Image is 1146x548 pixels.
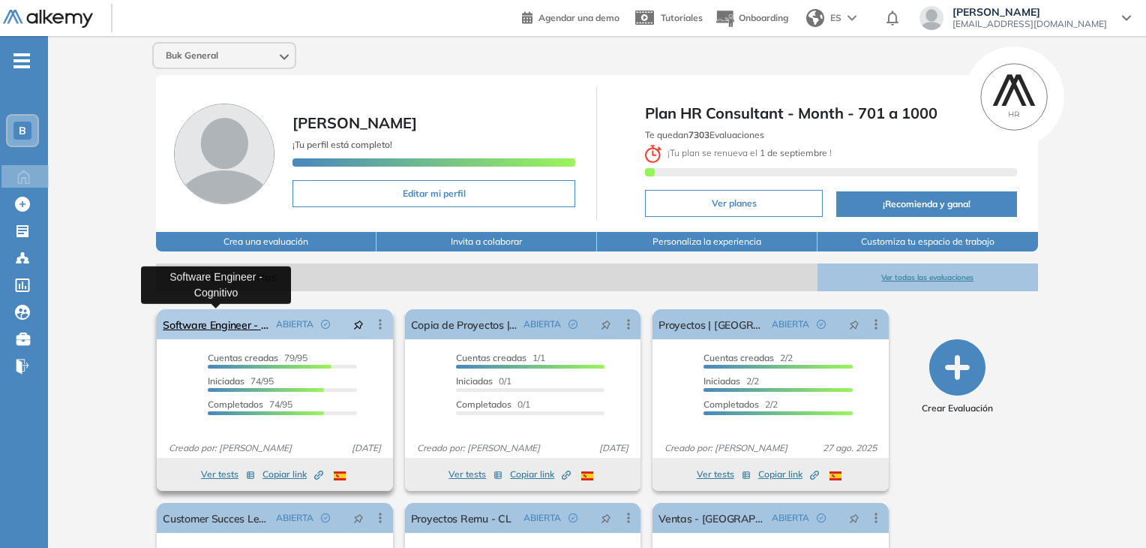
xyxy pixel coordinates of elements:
span: 1/1 [456,352,545,363]
a: Copia de Proyectos | [GEOGRAPHIC_DATA] (Nueva) [411,309,517,339]
span: Copiar link [758,468,819,481]
button: pushpin [342,506,375,530]
span: pushpin [353,512,364,524]
a: Proyectos | [GEOGRAPHIC_DATA] (Nueva) [658,309,765,339]
button: Ver planes [645,190,823,217]
span: check-circle [321,513,330,522]
span: 2/2 [703,399,778,410]
button: Onboarding [715,2,788,35]
span: Crear Evaluación [922,402,993,415]
span: check-circle [568,320,577,329]
span: ABIERTA [772,511,809,525]
button: Editar mi perfil [292,180,575,207]
span: 74/95 [208,399,292,410]
button: Crear Evaluación [922,339,993,415]
span: ABIERTA [523,511,561,525]
button: Ver todas las evaluaciones [817,263,1038,291]
span: check-circle [817,513,826,522]
button: Personaliza la experiencia [597,232,817,251]
button: Crea una evaluación [156,232,376,251]
span: pushpin [601,318,611,330]
span: Cuentas creadas [456,352,526,363]
span: 2/2 [703,375,759,387]
a: Ventas - [GEOGRAPHIC_DATA] [658,503,765,533]
span: Te quedan Evaluaciones [645,129,764,140]
span: Creado por: [PERSON_NAME] [658,441,793,455]
button: Invita a colaborar [376,232,597,251]
span: ¡ Tu plan se renueva el ! [645,147,832,158]
span: 0/1 [456,399,530,410]
span: ABIERTA [772,318,809,331]
b: 1 de septiembre [757,147,829,158]
i: - [13,59,30,62]
span: check-circle [568,513,577,522]
button: Copiar link [510,465,571,483]
a: Proyectos Remu - CL [411,503,511,533]
button: Ver tests [201,465,255,483]
a: Software Engineer - Cognitivo [163,309,269,339]
button: pushpin [838,506,871,530]
span: [DATE] [346,441,387,455]
span: Completados [456,399,511,410]
span: Completados [703,399,759,410]
span: Onboarding [739,12,788,23]
span: Iniciadas [208,375,244,387]
span: B [19,125,26,137]
span: 2/2 [703,352,793,363]
span: 0/1 [456,375,511,387]
span: ABIERTA [276,511,313,525]
span: Cuentas creadas [208,352,278,363]
button: Copiar link [262,465,323,483]
span: Evaluaciones abiertas [156,263,817,291]
span: pushpin [849,318,859,330]
span: ABIERTA [276,318,313,331]
img: ESP [829,471,841,480]
span: ES [830,11,841,25]
img: arrow [847,15,856,21]
span: Creado por: [PERSON_NAME] [411,441,546,455]
span: Buk General [166,50,218,62]
a: Customer Succes Lead [163,503,269,533]
span: Cuentas creadas [703,352,774,363]
a: Agendar una demo [522,8,619,26]
img: clock-svg [645,145,661,163]
span: ABIERTA [523,318,561,331]
img: Logo [3,10,93,29]
span: Completados [208,399,263,410]
button: Ver tests [448,465,502,483]
span: 79/95 [208,352,307,363]
span: Creado por: [PERSON_NAME] [163,441,298,455]
span: pushpin [849,512,859,524]
span: Copiar link [510,468,571,481]
span: 27 ago. 2025 [817,441,883,455]
span: Plan HR Consultant - Month - 701 a 1000 [645,102,1016,125]
img: ESP [581,471,593,480]
img: ESP [334,471,346,480]
span: [PERSON_NAME] [292,113,417,132]
b: 7303 [688,129,709,140]
span: 74/95 [208,375,274,387]
button: pushpin [589,312,622,336]
span: [EMAIL_ADDRESS][DOMAIN_NAME] [952,18,1107,30]
button: pushpin [838,312,871,336]
span: Agendar una demo [538,12,619,23]
span: Copiar link [262,468,323,481]
span: pushpin [601,512,611,524]
span: ¡Tu perfil está completo! [292,139,392,150]
span: check-circle [817,320,826,329]
button: pushpin [589,506,622,530]
button: Customiza tu espacio de trabajo [817,232,1038,251]
span: check-circle [321,320,330,329]
span: Iniciadas [456,375,493,387]
button: pushpin [342,312,375,336]
div: Software Engineer - Cognitivo [141,266,291,303]
span: pushpin [353,318,364,330]
button: Ver tests [697,465,751,483]
img: world [806,9,824,27]
span: [PERSON_NAME] [952,6,1107,18]
span: Tutoriales [661,12,703,23]
img: Foto de perfil [174,104,274,204]
span: [DATE] [593,441,634,455]
button: ¡Recomienda y gana! [836,191,1016,217]
button: Copiar link [758,465,819,483]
